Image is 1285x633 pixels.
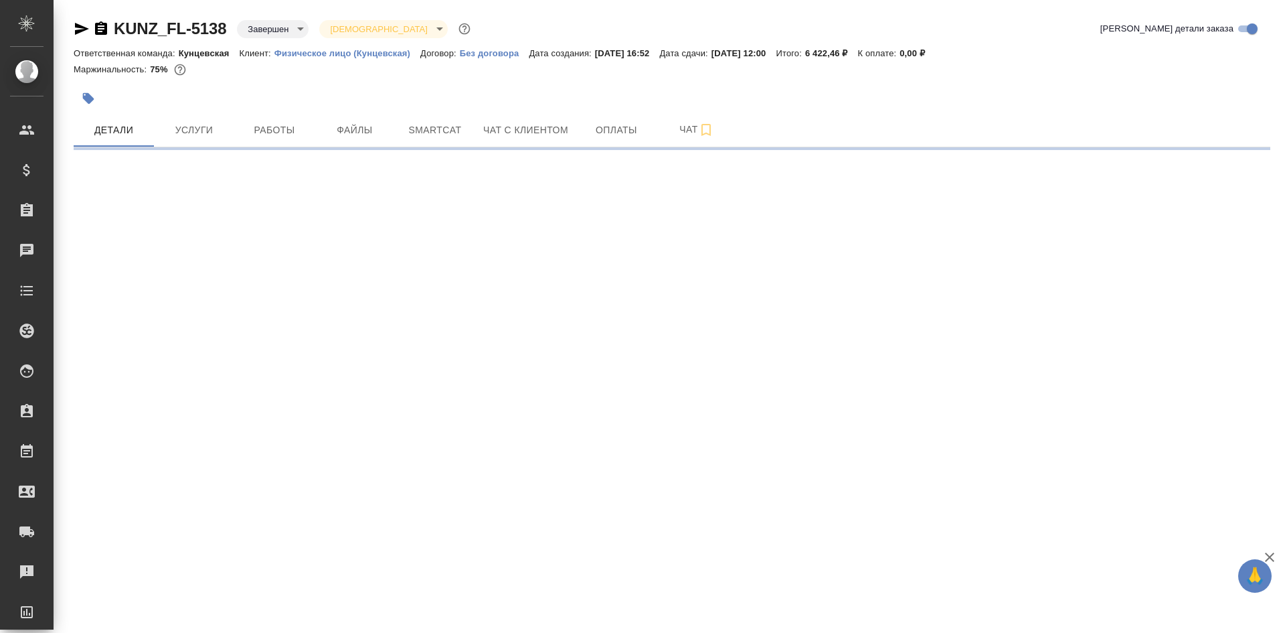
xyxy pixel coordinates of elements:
[150,64,171,74] p: 75%
[244,23,292,35] button: Завершен
[460,47,529,58] a: Без договора
[323,122,387,139] span: Файлы
[237,20,309,38] div: Завершен
[242,122,307,139] span: Работы
[326,23,431,35] button: [DEMOGRAPHIC_DATA]
[114,19,226,38] a: KUNZ_FL-5138
[240,48,274,58] p: Клиент:
[858,48,900,58] p: К оплате:
[805,48,858,58] p: 6 422,46 ₽
[529,48,594,58] p: Дата создания:
[456,20,473,38] button: Доп статусы указывают на важность/срочность заказа
[403,122,467,139] span: Smartcat
[483,122,568,139] span: Чат с клиентом
[595,48,660,58] p: [DATE] 16:52
[776,48,804,58] p: Итого:
[93,21,109,37] button: Скопировать ссылку
[274,47,420,58] a: Физическое лицо (Кунцевская)
[74,48,179,58] p: Ответственная команда:
[584,122,649,139] span: Оплаты
[698,122,714,138] svg: Подписаться
[665,121,729,138] span: Чат
[659,48,711,58] p: Дата сдачи:
[82,122,146,139] span: Детали
[899,48,935,58] p: 0,00 ₽
[711,48,776,58] p: [DATE] 12:00
[74,64,150,74] p: Маржинальность:
[1100,22,1233,36] span: [PERSON_NAME] детали заказа
[171,61,189,78] button: 1357.88 RUB;
[460,48,529,58] p: Без договора
[179,48,240,58] p: Кунцевская
[274,48,420,58] p: Физическое лицо (Кунцевская)
[1238,559,1272,593] button: 🙏
[74,84,103,113] button: Добавить тэг
[319,20,447,38] div: Завершен
[420,48,460,58] p: Договор:
[162,122,226,139] span: Услуги
[1244,562,1266,590] span: 🙏
[74,21,90,37] button: Скопировать ссылку для ЯМессенджера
